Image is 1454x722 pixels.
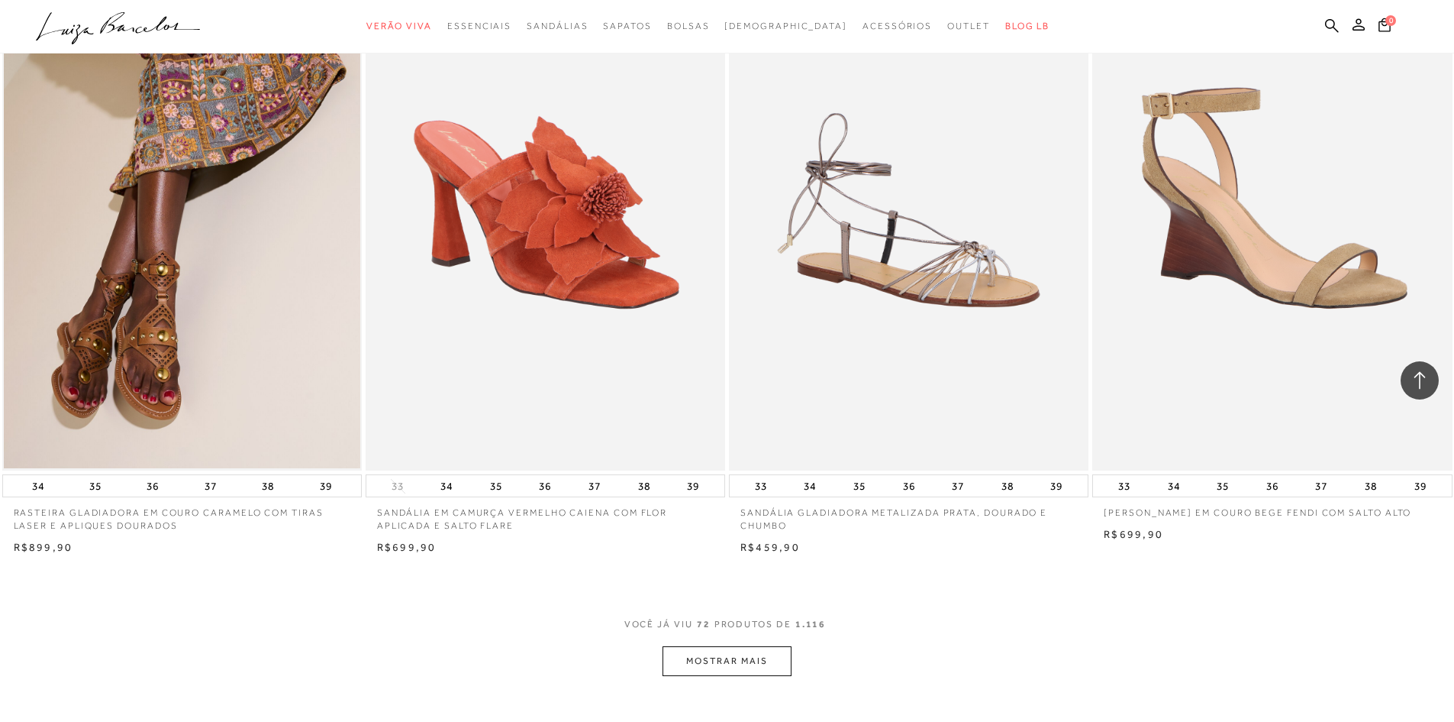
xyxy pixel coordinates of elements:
span: VOCê JÁ VIU [624,618,693,631]
button: 38 [1360,475,1381,497]
a: RASTEIRA GLADIADORA EM COURO CARAMELO COM TIRAS LASER E APLIQUES DOURADOS [2,497,362,533]
button: 39 [1410,475,1431,497]
button: 35 [1212,475,1233,497]
button: 37 [584,475,605,497]
button: 34 [799,475,820,497]
a: noSubCategoriesText [724,12,847,40]
a: categoryNavScreenReaderText [667,12,710,40]
span: 72 [697,618,711,646]
button: 37 [947,475,969,497]
button: 37 [1311,475,1332,497]
a: BLOG LB [1005,12,1049,40]
span: Outlet [947,21,990,31]
a: categoryNavScreenReaderText [603,12,651,40]
button: 34 [27,475,49,497]
span: Acessórios [862,21,932,31]
a: categoryNavScreenReaderText [527,12,588,40]
button: 35 [85,475,106,497]
button: MOSTRAR MAIS [663,646,791,676]
button: 36 [1262,475,1283,497]
span: 0 [1385,15,1396,26]
button: 36 [142,475,163,497]
button: 35 [849,475,870,497]
span: [DEMOGRAPHIC_DATA] [724,21,847,31]
button: 34 [436,475,457,497]
a: categoryNavScreenReaderText [862,12,932,40]
button: 33 [750,475,772,497]
button: 37 [200,475,221,497]
button: 36 [534,475,556,497]
button: 33 [1114,475,1135,497]
a: categoryNavScreenReaderText [447,12,511,40]
button: 39 [315,475,337,497]
span: BLOG LB [1005,21,1049,31]
button: 36 [898,475,920,497]
a: [PERSON_NAME] EM COURO BEGE FENDI COM SALTO ALTO [1092,497,1452,520]
a: categoryNavScreenReaderText [366,12,432,40]
span: Verão Viva [366,21,432,31]
button: 0 [1374,17,1395,37]
span: Essenciais [447,21,511,31]
span: Sapatos [603,21,651,31]
span: 1.116 [795,618,827,646]
button: 35 [485,475,507,497]
button: 38 [257,475,279,497]
span: PRODUTOS DE [714,618,791,631]
a: categoryNavScreenReaderText [947,12,990,40]
span: R$699,90 [377,541,437,553]
button: 39 [682,475,704,497]
span: R$699,90 [1104,528,1163,540]
a: SANDÁLIA EM CAMURÇA VERMELHO CAIENA COM FLOR APLICADA E SALTO FLARE [366,497,725,533]
span: R$459,90 [740,541,800,553]
button: 34 [1163,475,1185,497]
button: 39 [1046,475,1067,497]
button: 38 [634,475,655,497]
a: SANDÁLIA GLADIADORA METALIZADA PRATA, DOURADO E CHUMBO [729,497,1088,533]
button: 33 [387,479,408,494]
span: Bolsas [667,21,710,31]
span: R$899,90 [14,541,73,553]
button: 38 [997,475,1018,497]
span: Sandálias [527,21,588,31]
